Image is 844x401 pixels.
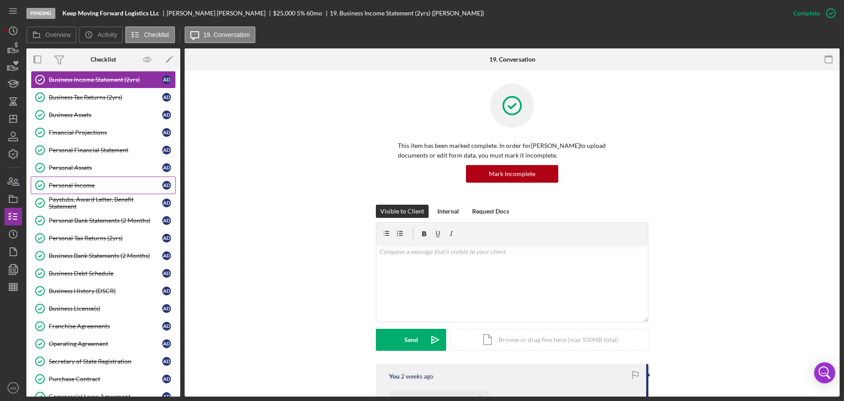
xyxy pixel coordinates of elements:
[49,323,162,330] div: Franchise Agreements
[49,305,162,312] div: Business License(s)
[162,304,171,313] div: A D
[31,353,176,370] a: Secretary of State RegistrationAD
[162,375,171,383] div: A D
[162,146,171,155] div: A D
[49,217,162,224] div: Personal Bank Statements (2 Months)
[204,31,250,38] label: 19. Conversation
[389,373,400,380] div: You
[31,106,176,124] a: Business AssetsAD
[49,270,162,277] div: Business Debt Schedule
[489,56,535,63] div: 19. Conversation
[167,10,273,17] div: [PERSON_NAME] [PERSON_NAME]
[62,10,159,17] b: Keep Moving Forward Logistics LLc
[404,329,418,351] div: Send
[489,165,535,183] div: Mark Incomplete
[49,196,162,210] div: Paystubs, Award Letter, Benefit Statement
[49,375,162,383] div: Purchase Contract
[162,269,171,278] div: A D
[45,31,71,38] label: Overview
[793,4,820,22] div: Complete
[49,340,162,347] div: Operating Agreement
[144,31,169,38] label: Checklist
[49,358,162,365] div: Secretary of State Registration
[472,205,509,218] div: Request Docs
[125,26,175,43] button: Checklist
[49,129,162,136] div: Financial Projections
[49,111,162,118] div: Business Assets
[162,216,171,225] div: A D
[466,165,558,183] button: Mark Incomplete
[49,393,162,400] div: Commercial Lease Agreement
[162,392,171,401] div: A D
[31,177,176,194] a: Personal IncomeAD
[31,300,176,317] a: Business License(s)AD
[162,339,171,348] div: A D
[49,164,162,171] div: Personal Assets
[814,362,835,383] div: Open Intercom Messenger
[433,205,463,218] button: Internal
[31,229,176,247] a: Personal Tax Returns (2yrs)AD
[162,357,171,366] div: A D
[49,94,162,101] div: Business Tax Returns (2yrs)
[31,71,176,88] a: Business Income Statement (2yrs)AD
[31,159,176,177] a: Personal AssetsAD
[31,265,176,282] a: Business Debt ScheduleAD
[162,93,171,102] div: A D
[785,4,840,22] button: Complete
[10,386,16,390] text: AM
[49,287,162,294] div: Business History (DSCR)
[437,205,459,218] div: Internal
[31,194,176,212] a: Paystubs, Award Letter, Benefit StatementAD
[306,10,322,17] div: 60 mo
[162,199,171,207] div: A D
[26,26,76,43] button: Overview
[162,234,171,243] div: A D
[162,75,171,84] div: A D
[162,110,171,119] div: A D
[273,9,295,17] span: $25,000
[380,205,424,218] div: Visible to Client
[162,322,171,331] div: A D
[31,370,176,388] a: Purchase ContractAD
[162,287,171,295] div: A D
[162,163,171,172] div: A D
[162,128,171,137] div: A D
[79,26,123,43] button: Activity
[91,56,116,63] div: Checklist
[330,10,484,17] div: 19. Business Income Statement (2yrs) ([PERSON_NAME])
[49,76,162,83] div: Business Income Statement (2yrs)
[31,282,176,300] a: Business History (DSCR)AD
[31,88,176,106] a: Business Tax Returns (2yrs)AD
[31,141,176,159] a: Personal Financial StatementAD
[4,379,22,397] button: AM
[398,141,626,161] p: This item has been marked complete. In order for [PERSON_NAME] to upload documents or edit form d...
[31,317,176,335] a: Franchise AgreementsAD
[49,235,162,242] div: Personal Tax Returns (2yrs)
[26,8,55,19] div: Pending
[31,124,176,141] a: Financial ProjectionsAD
[376,205,429,218] button: Visible to Client
[185,26,256,43] button: 19. Conversation
[401,373,433,380] time: 2025-09-18 16:47
[162,251,171,260] div: A D
[49,147,162,154] div: Personal Financial Statement
[376,329,446,351] button: Send
[31,247,176,265] a: Business Bank Statements (2 Months)AD
[98,31,117,38] label: Activity
[162,181,171,190] div: A D
[49,182,162,189] div: Personal Income
[468,205,513,218] button: Request Docs
[297,10,305,17] div: 5 %
[31,212,176,229] a: Personal Bank Statements (2 Months)AD
[49,252,162,259] div: Business Bank Statements (2 Months)
[31,335,176,353] a: Operating AgreementAD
